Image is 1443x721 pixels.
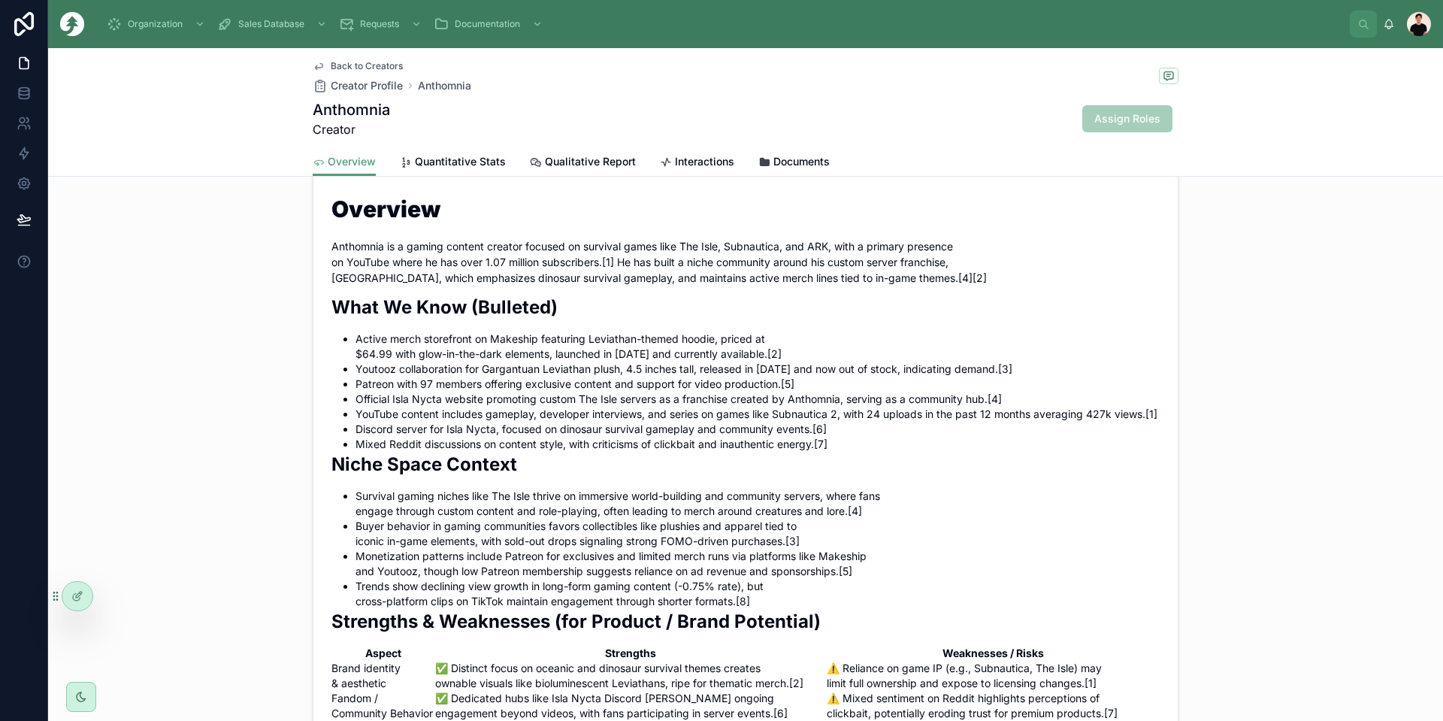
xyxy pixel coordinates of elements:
[313,148,376,177] a: Overview
[418,78,471,93] a: Anthomnia
[334,11,429,38] a: Requests
[355,332,1160,362] li: Active merch storefront on Makeship featuring Leviathan-themed hoodie, priced at $64.99 with glow...
[331,646,435,661] th: Aspect
[545,154,636,169] span: Qualitative Report
[331,452,1160,477] h2: Niche Space Context
[313,60,403,72] a: Back to Creators
[435,661,827,691] td: ✅ Distinct focus on oceanic and dinosaur survival themes creates ownable visuals like bioluminesc...
[435,646,827,661] th: Strengths
[331,238,1160,286] p: Anthomnia is a gaming content creator focused on survival games like The Isle, Subnautica, and AR...
[331,295,1160,320] h2: What We Know (Bulleted)
[60,12,84,36] img: App logo
[102,11,213,38] a: Organization
[96,8,1350,41] div: scrollable content
[313,99,390,120] h1: Anthomnia
[313,120,390,138] span: Creator
[355,407,1160,422] li: YouTube content includes gameplay, developer interviews, and series on games like Subnautica 2, w...
[355,489,1160,519] li: Survival gaming niches like The Isle thrive on immersive world-building and community servers, wh...
[827,646,1160,661] th: Weaknesses / Risks
[331,691,435,721] td: Fandom / Community Behavior
[331,661,435,691] td: Brand identity & aesthetic
[355,519,1160,549] li: Buyer behavior in gaming communities favors collectibles like plushies and apparel tied to iconic...
[355,579,1160,609] li: Trends show declining view growth in long-form gaming content (-0.75% rate), but cross-platform c...
[238,18,304,30] span: Sales Database
[355,377,1160,392] li: Patreon with 97 members offering exclusive content and support for video production.[5]
[355,362,1160,377] li: Youtooz collaboration for Gargantuan Leviathan plush, 4.5 inches tall, released in [DATE] and now...
[360,18,399,30] span: Requests
[128,18,183,30] span: Organization
[660,148,734,178] a: Interactions
[429,11,550,38] a: Documentation
[328,154,376,169] span: Overview
[331,198,1160,220] h1: Overview
[530,148,636,178] a: Qualitative Report
[400,148,506,178] a: Quantitative Stats
[435,691,827,721] td: ✅ Dedicated hubs like Isla Nycta Discord [PERSON_NAME] ongoing engagement beyond videos, with fan...
[355,437,1160,452] li: Mixed Reddit discussions on content style, with criticisms of clickbait and inauthentic energy.[7]
[455,18,520,30] span: Documentation
[827,691,1160,721] td: ⚠️ Mixed sentiment on Reddit highlights perceptions of clickbait, potentially eroding trust for p...
[331,78,403,93] span: Creator Profile
[213,11,334,38] a: Sales Database
[331,609,1160,634] h2: Strengths & Weaknesses (for Product / Brand Potential)
[355,422,1160,437] li: Discord server for Isla Nycta, focused on dinosaur survival gameplay and community events.[6]
[675,154,734,169] span: Interactions
[355,549,1160,579] li: Monetization patterns include Patreon for exclusives and limited merch runs via platforms like Ma...
[313,78,403,93] a: Creator Profile
[773,154,830,169] span: Documents
[827,661,1160,691] td: ⚠️ Reliance on game IP (e.g., Subnautica, The Isle) may limit full ownership and expose to licens...
[758,148,830,178] a: Documents
[355,392,1160,407] li: Official Isla Nycta website promoting custom The Isle servers as a franchise created by Anthomnia...
[331,60,403,72] span: Back to Creators
[415,154,506,169] span: Quantitative Stats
